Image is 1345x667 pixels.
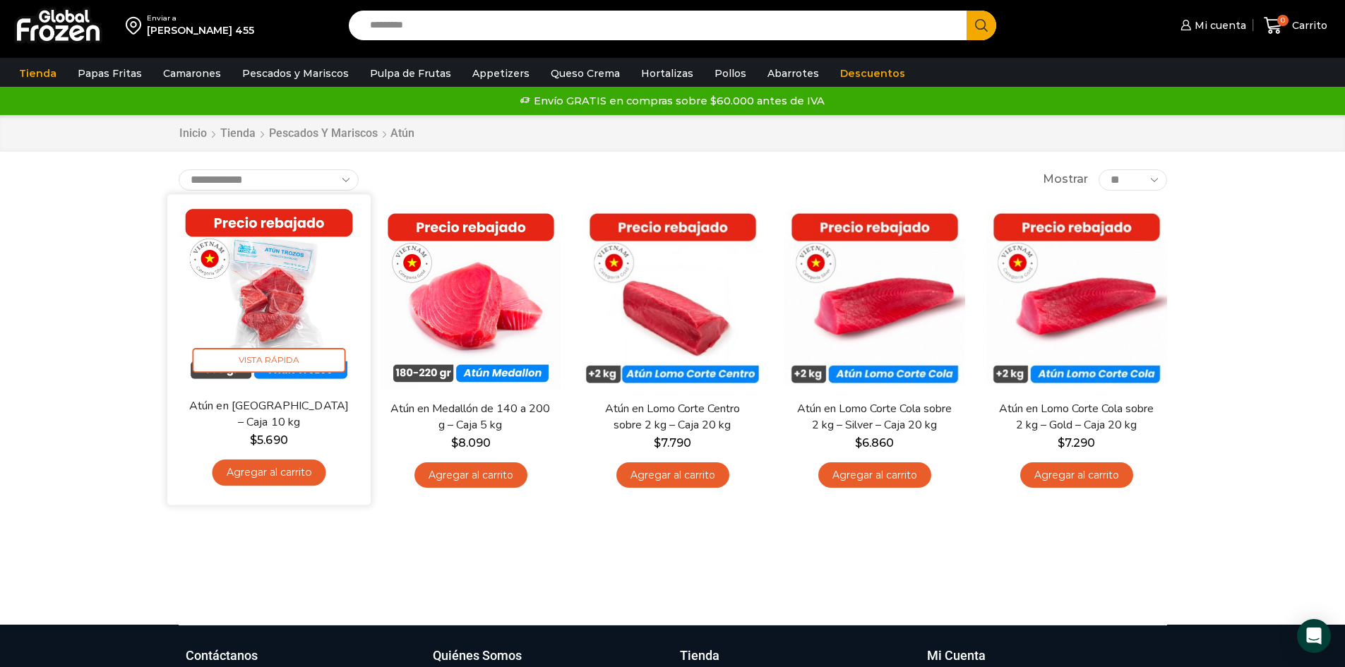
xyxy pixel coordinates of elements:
[707,60,753,87] a: Pollos
[1289,18,1327,32] span: Carrito
[927,647,986,665] h3: Mi Cuenta
[363,60,458,87] a: Pulpa de Frutas
[544,60,627,87] a: Queso Crema
[967,11,996,40] button: Search button
[451,436,458,450] span: $
[179,126,414,142] nav: Breadcrumb
[1020,462,1133,488] a: Agregar al carrito: “Atún en Lomo Corte Cola sobre 2 kg - Gold – Caja 20 kg”
[433,647,522,665] h3: Quiénes Somos
[1177,11,1246,40] a: Mi cuenta
[1058,436,1095,450] bdi: 7.290
[250,433,287,446] bdi: 5.690
[268,126,378,142] a: Pescados y Mariscos
[414,462,527,488] a: Agregar al carrito: “Atún en Medallón de 140 a 200 g - Caja 5 kg”
[156,60,228,87] a: Camarones
[818,462,931,488] a: Agregar al carrito: “Atún en Lomo Corte Cola sobre 2 kg - Silver - Caja 20 kg”
[995,401,1157,433] a: Atún en Lomo Corte Cola sobre 2 kg – Gold – Caja 20 kg
[71,60,149,87] a: Papas Fritas
[12,60,64,87] a: Tienda
[186,647,258,665] h3: Contáctanos
[1277,15,1289,26] span: 0
[389,401,551,433] a: Atún en Medallón de 140 a 200 g – Caja 5 kg
[126,13,147,37] img: address-field-icon.svg
[147,13,254,23] div: Enviar a
[179,169,359,191] select: Pedido de la tienda
[147,23,254,37] div: [PERSON_NAME] 455
[591,401,753,433] a: Atún en Lomo Corte Centro sobre 2 kg – Caja 20 kg
[212,459,325,486] a: Agregar al carrito: “Atún en Trozos - Caja 10 kg”
[654,436,691,450] bdi: 7.790
[760,60,826,87] a: Abarrotes
[855,436,894,450] bdi: 6.860
[186,397,350,431] a: Atún en [GEOGRAPHIC_DATA] – Caja 10 kg
[1191,18,1246,32] span: Mi cuenta
[855,436,862,450] span: $
[235,60,356,87] a: Pescados y Mariscos
[250,433,257,446] span: $
[1043,172,1088,188] span: Mostrar
[465,60,537,87] a: Appetizers
[634,60,700,87] a: Hortalizas
[680,647,719,665] h3: Tienda
[390,126,414,140] h1: Atún
[793,401,955,433] a: Atún en Lomo Corte Cola sobre 2 kg – Silver – Caja 20 kg
[833,60,912,87] a: Descuentos
[220,126,256,142] a: Tienda
[179,126,208,142] a: Inicio
[451,436,491,450] bdi: 8.090
[654,436,661,450] span: $
[1297,619,1331,653] div: Open Intercom Messenger
[616,462,729,488] a: Agregar al carrito: “Atún en Lomo Corte Centro sobre 2 kg - Caja 20 kg”
[192,348,345,373] span: Vista Rápida
[1260,9,1331,42] a: 0 Carrito
[1058,436,1065,450] span: $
